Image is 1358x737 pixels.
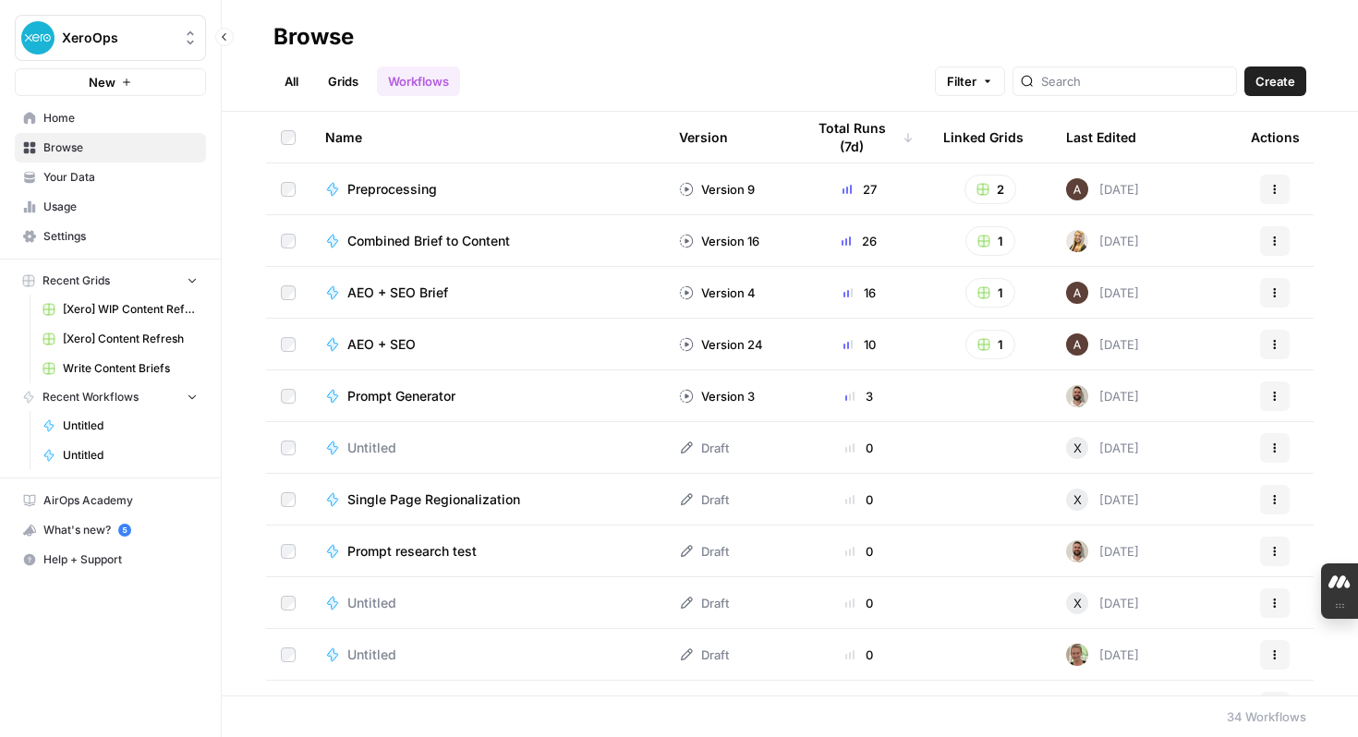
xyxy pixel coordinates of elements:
div: Version 3 [679,387,755,405]
div: 27 [805,180,914,199]
img: zb84x8s0occuvl3br2ttumd0rm88 [1066,385,1088,407]
span: X [1073,594,1082,612]
div: Last Edited [1066,112,1136,163]
div: Name [325,112,649,163]
span: Create [1255,72,1295,91]
div: 10 [805,335,914,354]
a: Prompt research test [325,542,649,561]
a: Untitled [325,646,649,664]
div: Total Runs (7d) [805,112,914,163]
div: Version 24 [679,335,763,354]
div: [DATE] [1066,592,1139,614]
a: Untitled [34,411,206,441]
div: Draft [679,439,729,457]
a: Untitled [325,594,649,612]
div: Version 9 [679,180,755,199]
div: [DATE] [1066,644,1139,666]
div: 34 Workflows [1227,707,1306,726]
button: New [15,68,206,96]
img: lmunieaapx9c9tryyoi7fiszj507 [1066,644,1088,666]
div: Draft [679,490,729,509]
span: Home [43,110,198,127]
span: Browse [43,139,198,156]
a: Browse [15,133,206,163]
div: Version 16 [679,232,759,250]
div: Draft [679,646,729,664]
div: 3 [805,387,914,405]
a: Write Content Briefs [34,354,206,383]
span: AirOps Academy [43,492,198,509]
a: AEO + SEO Brief [325,284,649,302]
span: [Xero] Content Refresh [63,331,198,347]
a: 5 [118,524,131,537]
button: 1 [965,278,1015,308]
button: Help + Support [15,545,206,574]
span: Single Page Regionalization [347,490,520,509]
button: Recent Workflows [15,383,206,411]
span: XeroOps [62,29,174,47]
div: [DATE] [1066,385,1139,407]
a: Single Page Regionalization [325,490,649,509]
input: Search [1041,72,1229,91]
span: Settings [43,228,198,245]
a: AirOps Academy [15,486,206,515]
img: wtbmvrjo3qvncyiyitl6zoukl9gz [1066,333,1088,356]
a: Prompt Generator [325,387,649,405]
span: Preprocessing [347,180,437,199]
span: Untitled [63,417,198,434]
a: Home [15,103,206,133]
div: [DATE] [1066,333,1139,356]
a: Grids [317,66,370,96]
span: Filter [947,72,976,91]
div: Draft [679,594,729,612]
img: zb84x8s0occuvl3br2ttumd0rm88 [1066,540,1088,562]
a: AEO + SEO [325,335,649,354]
a: Untitled [34,441,206,470]
div: 0 [805,490,914,509]
div: Draft [679,542,729,561]
div: [DATE] [1066,437,1139,459]
div: [DATE] [1066,282,1139,304]
span: Recent Workflows [42,389,139,405]
span: Untitled [347,439,396,457]
span: Untitled [63,447,198,464]
div: Browse [273,22,354,52]
img: wtbmvrjo3qvncyiyitl6zoukl9gz [1066,282,1088,304]
div: [DATE] [1066,540,1139,562]
button: 2 [964,175,1016,204]
div: Actions [1251,112,1300,163]
span: Your Data [43,169,198,186]
button: Recent Grids [15,267,206,295]
button: Filter [935,66,1005,96]
span: X [1073,439,1082,457]
a: Untitled [325,439,649,457]
span: Prompt Generator [347,387,455,405]
a: Your Data [15,163,206,192]
div: Version 4 [679,284,756,302]
text: 5 [122,526,127,535]
span: Recent Grids [42,272,110,289]
a: All [273,66,309,96]
a: Combined Brief to Content [325,232,649,250]
span: Help + Support [43,551,198,568]
span: AEO + SEO Brief [347,284,448,302]
img: ygsh7oolkwauxdw54hskm6m165th [1066,230,1088,252]
a: Preprocessing [325,180,649,199]
button: What's new? 5 [15,515,206,545]
div: 16 [805,284,914,302]
span: AEO + SEO [347,335,416,354]
span: [Xero] WIP Content Refresh [63,301,198,318]
div: What's new? [16,516,205,544]
span: Write Content Briefs [63,360,198,377]
button: 1 [965,330,1015,359]
img: XeroOps Logo [21,21,55,54]
span: New [89,73,115,91]
div: [DATE] [1066,178,1139,200]
a: Usage [15,192,206,222]
span: Prompt research test [347,542,477,561]
span: X [1073,490,1082,509]
a: Workflows [377,66,460,96]
a: Settings [15,222,206,251]
div: 0 [805,594,914,612]
a: [Xero] Content Refresh [34,324,206,354]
